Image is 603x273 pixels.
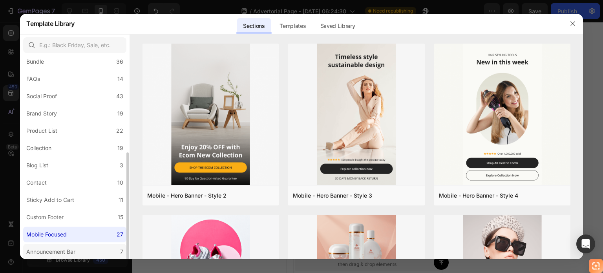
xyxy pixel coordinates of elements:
[26,126,57,136] div: Product List
[439,191,518,200] div: Mobile - Hero Banner - Style 4
[273,18,312,34] div: Templates
[293,191,372,200] div: Mobile - Hero Banner - Style 3
[117,109,123,118] div: 19
[26,178,47,187] div: Contact
[26,92,57,101] div: Social Proof
[26,161,48,170] div: Blog List
[11,6,73,51] img: gempages_579488357478826593-f30995fb-b883-4413-9e5d-36512ae72cdc.png
[120,247,123,257] div: 7
[117,230,123,239] div: 27
[576,235,595,253] div: Open Intercom Messenger
[60,202,102,211] div: Generate layout
[59,212,101,219] span: from URL or image
[26,213,64,222] div: Custom Footer
[26,74,40,84] div: FAQs
[26,143,51,153] div: Collection
[116,126,123,136] div: 22
[120,161,123,170] div: 3
[314,18,362,34] div: Saved Library
[116,57,123,66] div: 36
[117,143,123,153] div: 19
[86,7,153,21] p: חווי חזה מורם ומלא יותר באופן טבעי
[26,247,75,257] div: Announcement Bar
[117,74,123,84] div: 14
[65,115,106,121] div: Drop element here
[26,13,75,34] h2: Template Library
[118,213,123,222] div: 15
[26,230,67,239] div: Mobile Focused
[57,176,105,184] div: Choose templates
[26,57,44,66] div: Bundle
[7,158,44,166] span: Add section
[116,92,123,101] div: 43
[53,185,107,192] span: inspired by CRO experts
[23,37,126,53] input: E.g.: Black Friday, Sale, etc.
[108,27,130,49] img: gempages_579488357478826593-2ff2ad63-c1f2-47c7-96eb-482a77dbe193.png
[237,18,271,34] div: Sections
[119,195,123,205] div: 11
[26,195,74,205] div: Sticky Add to Cart
[147,191,227,200] div: Mobile - Hero Banner - Style 2
[117,178,123,187] div: 10
[26,109,57,118] div: Brand Story
[57,229,105,237] div: Add blank section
